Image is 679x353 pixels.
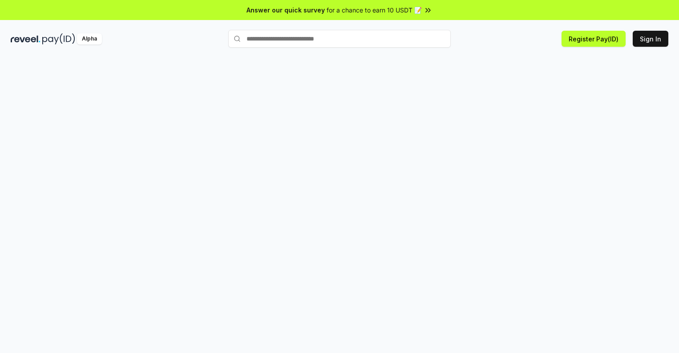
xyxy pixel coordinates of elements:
[562,31,626,47] button: Register Pay(ID)
[11,33,40,45] img: reveel_dark
[77,33,102,45] div: Alpha
[247,5,325,15] span: Answer our quick survey
[327,5,422,15] span: for a chance to earn 10 USDT 📝
[633,31,668,47] button: Sign In
[42,33,75,45] img: pay_id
